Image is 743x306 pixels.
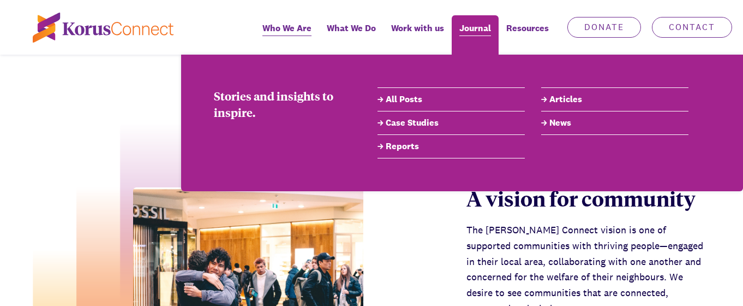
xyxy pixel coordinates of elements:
[459,20,491,36] span: Journal
[391,20,444,36] span: Work with us
[378,116,525,130] a: Case Studies
[541,93,688,106] a: Articles
[567,17,641,38] a: Donate
[378,93,525,106] a: All Posts
[452,15,499,55] a: Journal
[652,17,732,38] a: Contact
[262,20,311,36] span: Who We Are
[384,15,452,55] a: Work with us
[319,15,384,55] a: What We Do
[214,87,345,120] div: Stories and insights to inspire.
[255,15,319,55] a: Who We Are
[327,20,376,36] span: What We Do
[541,116,688,130] a: News
[466,185,710,211] div: A vision for community
[33,13,173,43] img: korus-connect%2Fc5177985-88d5-491d-9cd7-4a1febad1357_logo.svg
[378,140,525,153] a: Reports
[499,15,556,55] div: Resources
